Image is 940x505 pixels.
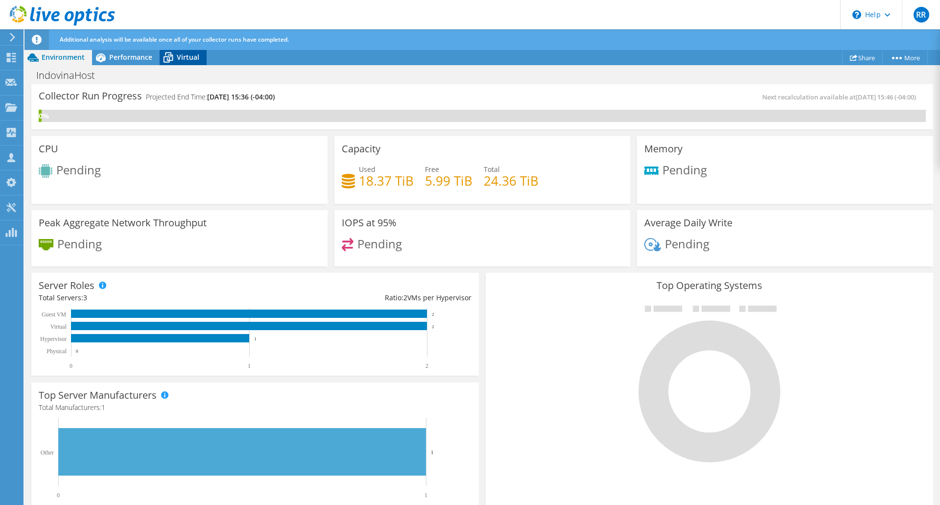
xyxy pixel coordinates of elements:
span: Environment [42,52,85,62]
text: Hypervisor [40,336,67,342]
div: 0% [39,111,42,121]
span: RR [914,7,929,23]
svg: \n [852,10,861,19]
h3: Memory [644,144,682,154]
text: 1 [254,337,257,341]
h3: Top Server Manufacturers [39,390,157,401]
h3: Server Roles [39,280,94,291]
span: Pending [665,235,709,251]
text: Other [41,449,54,456]
text: 2 [425,362,428,369]
span: 3 [83,293,87,302]
text: 0 [57,492,60,499]
span: Pending [57,235,102,251]
a: More [882,50,928,65]
span: Used [359,165,376,174]
h3: Top Operating Systems [493,280,926,291]
text: Virtual [50,323,67,330]
span: Next recalculation available at [762,93,921,101]
span: 1 [101,403,105,412]
h3: Peak Aggregate Network Throughput [39,217,207,228]
text: 1 [431,449,434,455]
span: 2 [403,293,407,302]
span: Free [425,165,439,174]
h3: CPU [39,144,58,154]
h3: Capacity [342,144,380,154]
text: Guest VM [42,311,66,318]
span: Total [484,165,500,174]
h3: IOPS at 95% [342,217,397,228]
text: 0 [70,362,72,369]
span: [DATE] 15:36 (-04:00) [207,92,275,101]
h4: Projected End Time: [146,92,275,102]
span: Pending [357,235,402,251]
h3: Average Daily Write [644,217,732,228]
text: 0 [76,349,78,354]
div: Total Servers: [39,292,255,303]
span: Virtual [177,52,199,62]
h4: 5.99 TiB [425,175,472,186]
span: Performance [109,52,152,62]
div: Ratio: VMs per Hypervisor [255,292,471,303]
span: Additional analysis will be available once all of your collector runs have completed. [60,35,289,44]
text: Physical [47,348,67,355]
span: Pending [662,161,707,177]
text: 2 [432,324,434,329]
text: 1 [248,362,251,369]
h1: IndovinaHost [32,70,110,81]
h4: Total Manufacturers: [39,402,471,413]
span: [DATE] 15:46 (-04:00) [856,93,916,101]
h4: 18.37 TiB [359,175,414,186]
text: 1 [424,492,427,499]
span: Pending [56,162,101,178]
h4: 24.36 TiB [484,175,539,186]
a: Share [842,50,883,65]
text: 2 [432,312,434,317]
